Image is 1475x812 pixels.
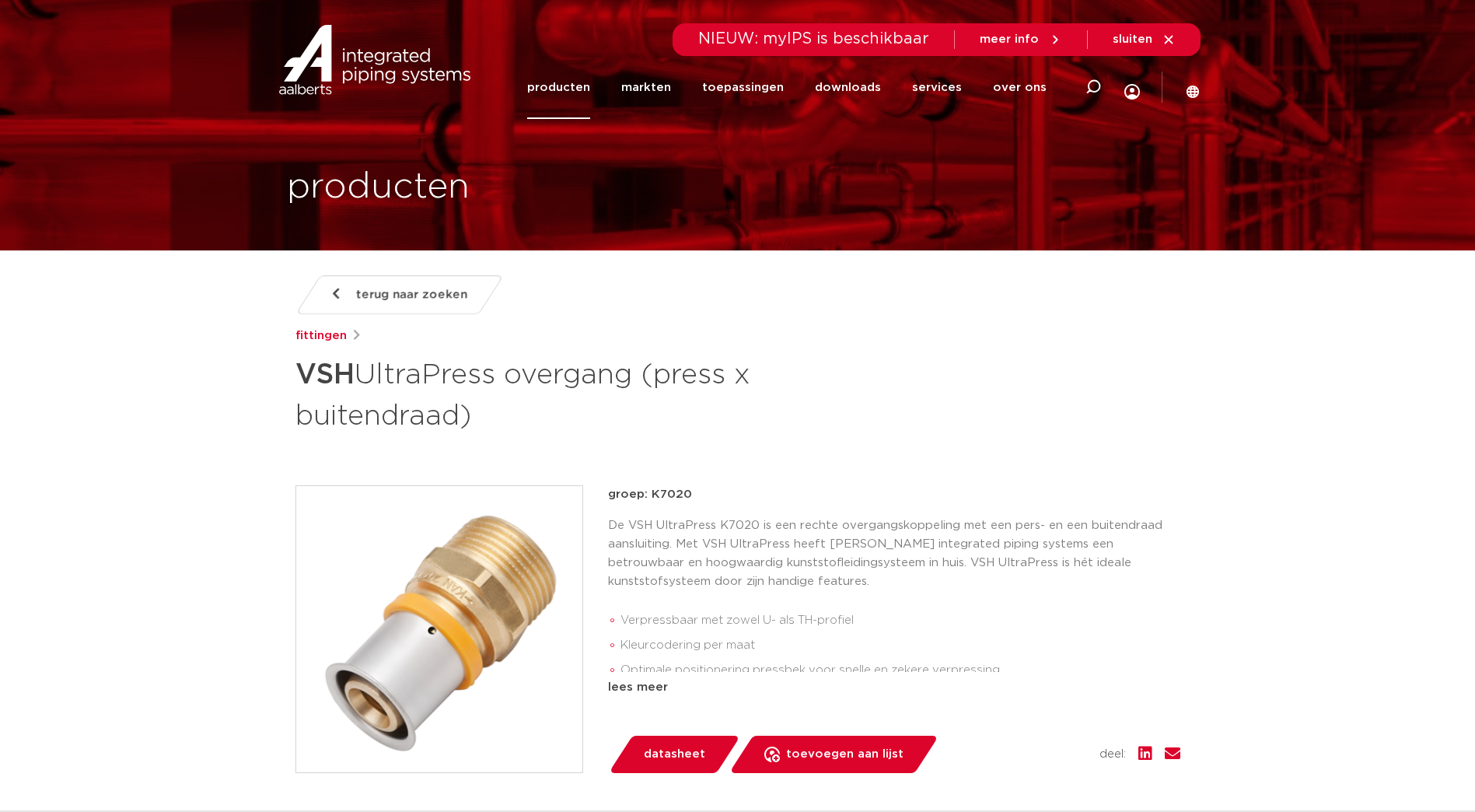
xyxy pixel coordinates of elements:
span: datasheet [644,742,705,767]
li: Kleurcodering per maat [620,633,1180,658]
p: groep: K7020 [608,485,1180,504]
a: meer info [980,33,1062,47]
a: toepassingen [702,56,784,119]
div: lees meer [608,678,1180,697]
strong: VSH [295,361,355,389]
a: over ons [993,56,1047,119]
span: deel: [1099,745,1126,764]
h1: UltraPress overgang (press x buitendraad) [295,352,879,436]
span: terug naar zoeken [356,282,467,307]
a: downloads [815,56,881,119]
span: sluiten [1113,33,1152,45]
a: terug naar zoeken [295,275,503,314]
span: NIEUW: myIPS is beschikbaar [698,31,929,47]
a: sluiten [1113,33,1176,47]
li: Verpressbaar met zowel U- als TH-profiel [620,608,1180,633]
li: Optimale positionering pressbek voor snelle en zekere verpressing [620,658,1180,683]
img: Product Image for VSH UltraPress overgang (press x buitendraad) [296,486,582,772]
span: meer info [980,33,1039,45]
h1: producten [287,163,470,212]
a: fittingen [295,327,347,345]
nav: Menu [527,56,1047,119]
a: producten [527,56,590,119]
a: datasheet [608,736,740,773]
span: toevoegen aan lijst [786,742,904,767]
p: De VSH UltraPress K7020 is een rechte overgangskoppeling met een pers- en een buitendraad aanslui... [608,516,1180,591]
a: services [912,56,962,119]
a: markten [621,56,671,119]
